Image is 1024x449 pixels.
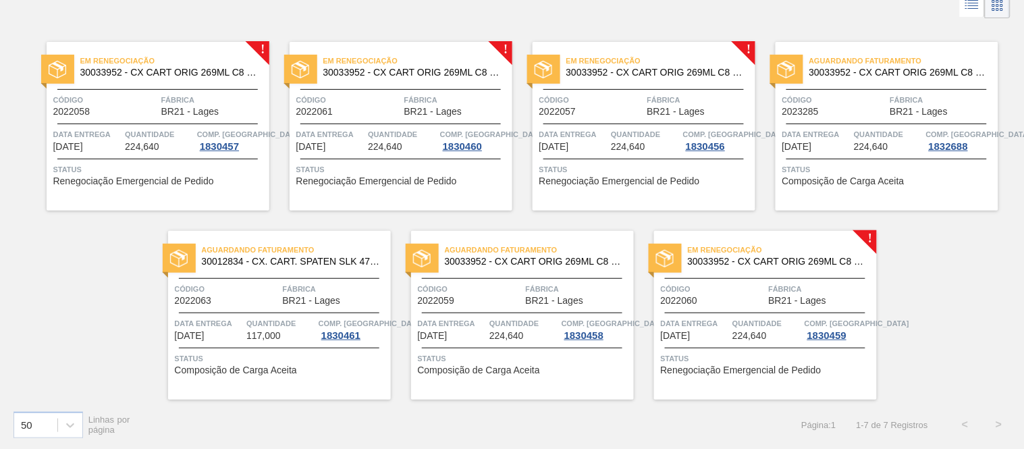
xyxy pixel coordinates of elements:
span: Renegociação Emergencial de Pedido [539,176,700,186]
span: Fábrica [769,282,873,296]
span: Quantidade [368,128,437,141]
img: status [292,61,309,78]
span: Data entrega [296,128,365,141]
a: Comp. [GEOGRAPHIC_DATA]1830457 [197,128,266,152]
span: Aguardando Faturamento [809,54,998,68]
span: Status [53,163,266,176]
a: !statusEm renegociação30033952 - CX CART ORIG 269ML C8 GPI NIV24Código2022057FábricaBR21 - LagesD... [512,42,755,211]
span: Data entrega [175,317,244,330]
span: Quantidade [125,128,194,141]
a: Comp. [GEOGRAPHIC_DATA]1832688 [926,128,995,152]
span: Data entrega [539,128,608,141]
span: 2022059 [418,296,455,306]
span: Comp. Carga [197,128,302,141]
span: Página : 1 [801,420,836,430]
span: 2022063 [175,296,212,306]
span: Em renegociação [566,54,755,68]
span: Status [539,163,752,176]
span: 13/10/2025 [539,142,569,152]
span: 16/10/2025 [175,331,205,341]
span: Status [175,352,387,365]
span: Comp. Carga [683,128,788,141]
span: Data entrega [782,128,851,141]
span: 224,640 [854,142,888,152]
span: Data entrega [53,128,122,141]
span: Aguardando Faturamento [202,243,391,257]
span: Aguardando Faturamento [445,243,634,257]
span: Composição de Carga Aceita [175,365,297,375]
img: status [656,250,674,267]
span: Fábrica [161,93,266,107]
span: BR21 - Lages [769,296,827,306]
span: Código [53,93,158,107]
span: 30012834 - CX. CART. SPATEN SLK 473ML C12 429 [202,257,380,267]
span: 2022060 [661,296,698,306]
span: Fábrica [404,93,509,107]
span: 224,640 [732,331,767,341]
a: statusAguardando Faturamento30012834 - CX. CART. SPATEN SLK 473ML C12 429Código2022063FábricaBR21... [148,231,391,400]
span: Renegociação Emergencial de Pedido [661,365,821,375]
button: < [948,408,982,442]
span: 08/10/2025 [53,142,83,152]
span: 224,640 [125,142,159,152]
div: 50 [21,419,32,431]
span: Fábrica [283,282,387,296]
span: Em renegociação [80,54,269,68]
a: !statusEm renegociação30033952 - CX CART ORIG 269ML C8 GPI NIV24Código2022058FábricaBR21 - LagesD... [26,42,269,211]
span: Composição de Carga Aceita [418,365,540,375]
span: Em renegociação [688,243,877,257]
span: 2022057 [539,107,576,117]
span: Código [175,282,279,296]
span: Código [539,93,644,107]
span: 224,640 [611,142,645,152]
span: 224,640 [368,142,402,152]
span: Status [661,352,873,365]
span: 2023285 [782,107,819,117]
img: status [535,61,552,78]
span: Quantidade [489,317,558,330]
span: Código [296,93,401,107]
span: Comp. Carga [440,128,545,141]
span: Quantidade [732,317,801,330]
div: 1830460 [440,141,485,152]
a: statusAguardando Faturamento30033952 - CX CART ORIG 269ML C8 GPI NIV24Código2022059FábricaBR21 - ... [391,231,634,400]
span: Composição de Carga Aceita [782,176,905,186]
span: Data entrega [661,317,730,330]
div: 1830456 [683,141,728,152]
a: Comp. [GEOGRAPHIC_DATA]1830460 [440,128,509,152]
span: 27/10/2025 [418,331,448,341]
span: Comp. Carga [805,317,909,330]
a: Comp. [GEOGRAPHIC_DATA]1830458 [562,317,630,341]
span: BR21 - Lages [161,107,219,117]
span: 30033952 - CX CART ORIG 269ML C8 GPI NIV24 [566,68,745,78]
div: 1830458 [562,330,606,341]
div: 1830457 [197,141,242,152]
span: Quantidade [246,317,315,330]
button: > [982,408,1016,442]
span: Código [782,93,887,107]
span: 30033952 - CX CART ORIG 269ML C8 GPI NIV24 [445,257,623,267]
span: BR21 - Lages [890,107,948,117]
span: 09/10/2025 [296,142,326,152]
a: !statusEm renegociação30033952 - CX CART ORIG 269ML C8 GPI NIV24Código2022061FábricaBR21 - LagesD... [269,42,512,211]
span: Quantidade [611,128,680,141]
span: BR21 - Lages [283,296,341,306]
a: Comp. [GEOGRAPHIC_DATA]1830456 [683,128,752,152]
span: Linhas por página [88,415,130,435]
img: status [170,250,188,267]
span: Renegociação Emergencial de Pedido [296,176,457,186]
div: 1830461 [319,330,363,341]
span: Fábrica [647,93,752,107]
a: !statusEm renegociação30033952 - CX CART ORIG 269ML C8 GPI NIV24Código2022060FábricaBR21 - LagesD... [634,231,877,400]
span: 117,000 [246,331,281,341]
span: 224,640 [489,331,524,341]
span: Status [782,163,995,176]
span: 1 - 7 de 7 Registros [857,420,928,430]
span: Fábrica [526,282,630,296]
img: status [49,61,66,78]
span: 2022058 [53,107,90,117]
span: Data entrega [418,317,487,330]
div: 1832688 [926,141,971,152]
a: Comp. [GEOGRAPHIC_DATA]1830459 [805,317,873,341]
span: Quantidade [854,128,923,141]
